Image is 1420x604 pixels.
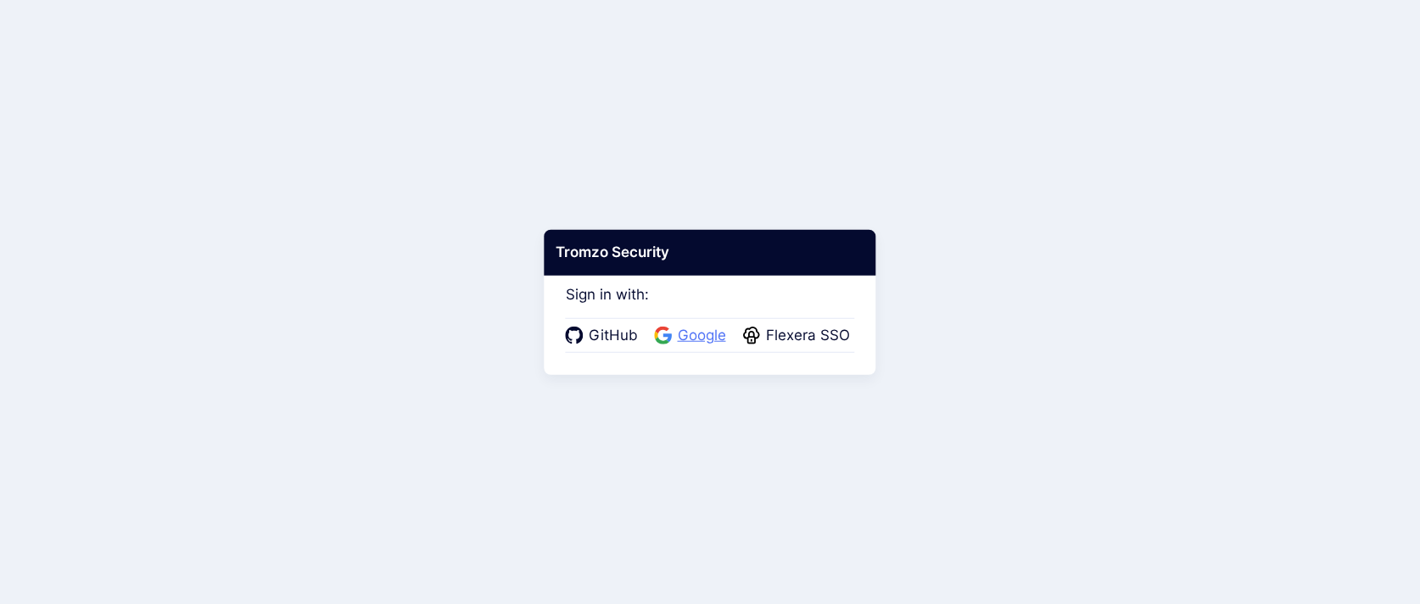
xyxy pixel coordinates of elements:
div: Sign in with: [566,263,855,353]
span: Flexera SSO [761,325,855,347]
span: Google [673,325,731,347]
a: Google [655,325,731,347]
a: Flexera SSO [743,325,855,347]
a: GitHub [566,325,643,347]
span: GitHub [584,325,643,347]
div: Tromzo Security [544,230,875,276]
